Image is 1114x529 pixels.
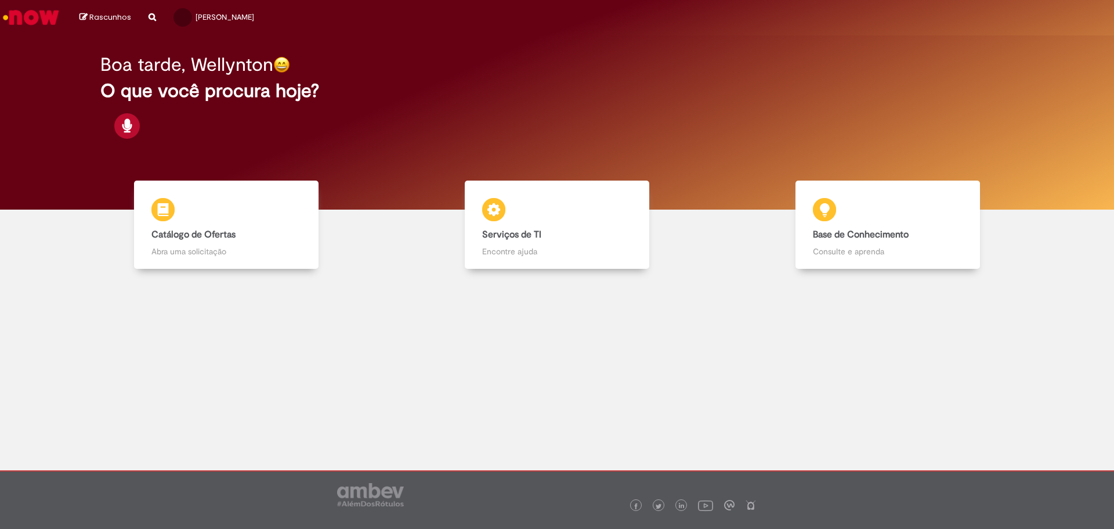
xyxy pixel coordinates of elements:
[100,55,273,75] h2: Boa tarde, Wellynton
[656,503,661,509] img: logo_footer_twitter.png
[151,229,236,240] b: Catálogo de Ofertas
[337,483,404,506] img: logo_footer_ambev_rotulo_gray.png
[482,229,541,240] b: Serviços de TI
[679,503,685,510] img: logo_footer_linkedin.png
[1,6,61,29] img: ServiceNow
[392,181,722,269] a: Serviços de TI Encontre ajuda
[100,81,1014,101] h2: O que você procura hoje?
[813,229,909,240] b: Base de Conhecimento
[633,503,639,509] img: logo_footer_facebook.png
[61,181,392,269] a: Catálogo de Ofertas Abra uma solicitação
[482,246,632,257] p: Encontre ajuda
[698,498,713,513] img: logo_footer_youtube.png
[151,246,302,257] p: Abra uma solicitação
[722,181,1053,269] a: Base de Conhecimento Consulte e aprenda
[813,246,963,257] p: Consulte e aprenda
[746,500,756,510] img: logo_footer_naosei.png
[79,12,131,23] a: Rascunhos
[273,56,290,73] img: happy-face.png
[89,12,131,23] span: Rascunhos
[196,12,254,22] span: [PERSON_NAME]
[724,500,735,510] img: logo_footer_workplace.png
